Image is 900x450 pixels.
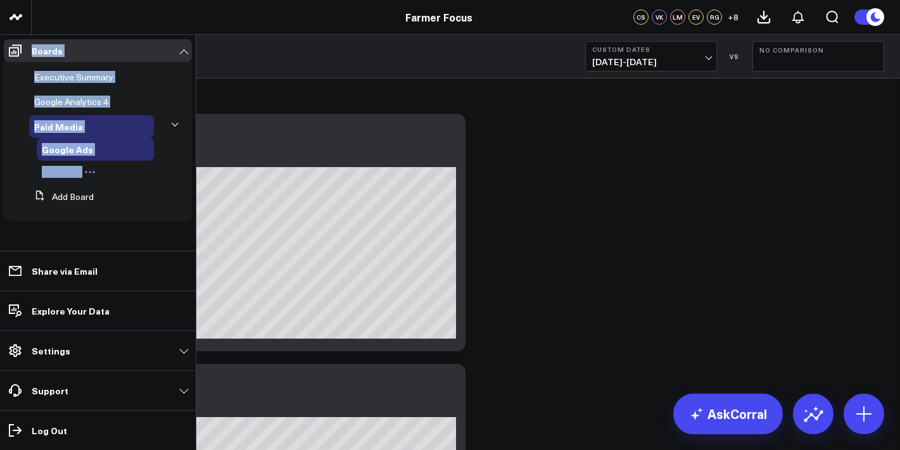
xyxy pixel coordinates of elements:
button: No Comparison [752,41,884,72]
p: Log Out [32,425,67,435]
div: EV [688,9,704,25]
span: + 8 [728,13,738,22]
a: Paid Media [34,122,83,132]
div: VS [723,53,746,60]
span: Google Ads [42,143,93,156]
button: Add Board [29,185,94,208]
span: Google Analytics 4 [34,96,108,108]
a: Farmer Focus [405,10,472,24]
a: Log Out [4,419,192,442]
a: Google Ads [42,144,93,154]
p: Settings [32,346,70,356]
a: Executive Summary [34,72,113,82]
button: +8 [725,9,740,25]
div: LM [670,9,685,25]
p: Support [32,385,68,396]
div: VK [652,9,667,25]
span: Paid Media [34,120,83,133]
div: CS [633,9,649,25]
span: [DATE] - [DATE] [592,57,710,67]
a: Google Analytics 4 [34,97,108,107]
b: Custom Dates [592,46,710,53]
div: RG [707,9,722,25]
span: Executive Summary [34,71,113,83]
a: AskCorral [673,394,783,434]
span: Meta Ads [42,166,80,178]
p: Share via Email [32,266,98,276]
p: Boards [32,46,63,56]
p: Explore Your Data [32,306,110,316]
b: No Comparison [759,46,877,54]
button: Custom Dates[DATE]-[DATE] [585,41,717,72]
a: Meta Ads [42,167,80,177]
